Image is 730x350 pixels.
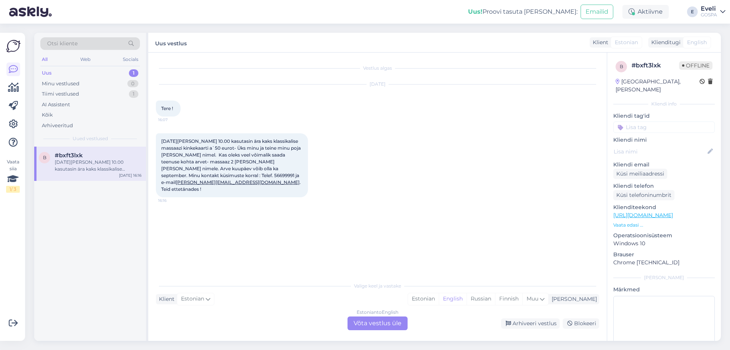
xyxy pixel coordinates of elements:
[620,64,623,69] span: b
[40,54,49,64] div: All
[467,293,495,305] div: Russian
[42,90,79,98] div: Tiimi vestlused
[613,161,715,169] p: Kliendi email
[687,6,698,17] div: E
[156,65,599,72] div: Vestlus algas
[563,318,599,329] div: Blokeeri
[119,173,141,178] div: [DATE] 16:16
[613,274,715,281] div: [PERSON_NAME]
[501,318,560,329] div: Arhiveeri vestlus
[613,136,715,144] p: Kliendi nimi
[6,39,21,53] img: Askly Logo
[439,293,467,305] div: English
[687,38,707,46] span: English
[127,80,138,88] div: 0
[527,295,538,302] span: Muu
[613,101,715,107] div: Kliendi info
[701,6,717,12] div: Eveli
[42,69,52,77] div: Uus
[73,135,108,142] span: Uued vestlused
[495,293,522,305] div: Finnish
[161,138,302,192] span: [DATE][PERSON_NAME] 10.00 kasutasin ära kaks klassikalise massaazi kinkekaarti a`50 eurot- Üks mi...
[121,54,140,64] div: Socials
[156,283,599,289] div: Valige keel ja vastake
[616,78,700,94] div: [GEOGRAPHIC_DATA], [PERSON_NAME]
[176,179,300,185] a: [PERSON_NAME][EMAIL_ADDRESS][DOMAIN_NAME]
[632,61,679,70] div: # bxft3lxk
[129,90,138,98] div: 1
[613,259,715,267] p: Chrome [TECHNICAL_ID]
[42,101,70,109] div: AI Assistent
[43,155,46,160] span: b
[161,105,173,111] span: Tere !
[468,7,578,16] div: Proovi tasuta [PERSON_NAME]:
[42,80,79,88] div: Minu vestlused
[42,122,73,129] div: Arhiveeritud
[613,212,673,219] a: [URL][DOMAIN_NAME]
[47,40,78,48] span: Otsi kliente
[613,190,674,200] div: Küsi telefoninumbrit
[613,251,715,259] p: Brauser
[181,295,204,303] span: Estonian
[701,12,717,18] div: GOSPA
[615,38,638,46] span: Estonian
[55,152,83,159] span: #bxft3lxk
[55,159,141,173] div: [DATE][PERSON_NAME] 10.00 kasutasin ära kaks klassikalise massaazi kinkekaarti a`50 eurot- Üks mi...
[614,147,706,156] input: Lisa nimi
[581,5,613,19] button: Emailid
[701,6,725,18] a: EveliGOSPA
[613,121,715,133] input: Lisa tag
[408,293,439,305] div: Estonian
[613,203,715,211] p: Klienditeekond
[613,182,715,190] p: Kliendi telefon
[613,112,715,120] p: Kliendi tag'id
[155,37,187,48] label: Uus vestlus
[468,8,482,15] b: Uus!
[158,198,187,203] span: 16:16
[613,286,715,294] p: Märkmed
[79,54,92,64] div: Web
[590,38,608,46] div: Klient
[613,222,715,229] p: Vaata edasi ...
[613,232,715,240] p: Operatsioonisüsteem
[613,169,667,179] div: Küsi meiliaadressi
[549,295,597,303] div: [PERSON_NAME]
[129,69,138,77] div: 1
[622,5,669,19] div: Aktiivne
[648,38,681,46] div: Klienditugi
[357,309,398,316] div: Estonian to English
[156,295,175,303] div: Klient
[42,111,53,119] div: Kõik
[156,81,599,88] div: [DATE]
[6,158,20,193] div: Vaata siia
[679,61,713,70] span: Offline
[158,117,187,123] span: 16:07
[348,316,408,330] div: Võta vestlus üle
[613,240,715,248] p: Windows 10
[6,186,20,193] div: 1 / 3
